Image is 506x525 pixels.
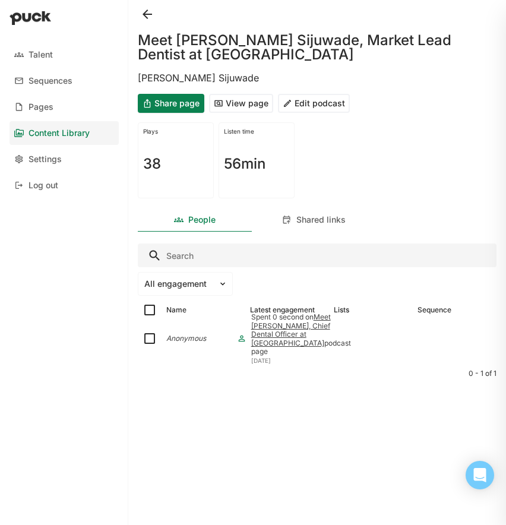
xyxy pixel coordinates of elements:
a: Content Library [10,121,119,145]
button: Share page [138,94,204,113]
div: Lists [334,306,349,314]
h1: Meet [PERSON_NAME] Sijuwade, Market Lead Dentist at [GEOGRAPHIC_DATA] [138,33,496,62]
i: Anonymous [166,334,206,343]
div: Plays [143,128,208,135]
div: Open Intercom Messenger [466,461,494,489]
div: Shared links [296,215,346,225]
div: Content Library [29,128,90,138]
div: Pages [29,102,53,112]
div: Talent [29,50,53,60]
a: Settings [10,147,119,171]
div: Sequence [418,306,451,314]
div: Listen time [224,128,289,135]
a: Pages [10,95,119,119]
div: Latest engagement [250,306,315,314]
div: Log out [29,181,58,191]
div: People [188,215,216,225]
h1: 38 [143,157,161,171]
div: Settings [29,154,62,165]
div: 0 - 1 of 1 [138,369,496,378]
div: Spent 0 second on podcast page [251,313,351,356]
input: Search [138,243,496,267]
a: Talent [10,43,119,67]
a: Meet [PERSON_NAME], Chief Dental Officer at [GEOGRAPHIC_DATA] [251,312,331,347]
div: [PERSON_NAME] Sijuwade [138,71,496,84]
h1: 56min [224,157,265,171]
a: Sequences [10,69,119,93]
button: Edit podcast [278,94,350,113]
div: Name [166,306,186,314]
button: View page [209,94,273,113]
div: Sequences [29,76,72,86]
